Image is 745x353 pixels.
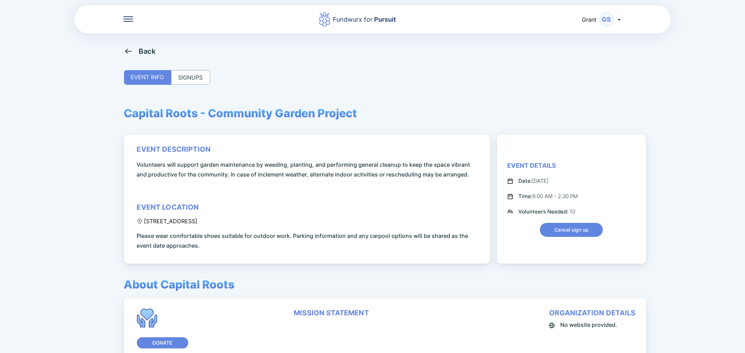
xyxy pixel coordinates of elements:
span: Pursuit [373,16,396,23]
div: 10 [519,208,576,216]
span: Time: [519,193,533,200]
span: Please wear comfortable shoes suitable for outdoor work. Parking information and any carpool opti... [137,231,480,250]
div: Back [139,47,156,55]
div: Event Details [507,162,556,170]
span: About Capital Roots [124,278,235,291]
div: SIGNUPS [171,70,210,85]
div: event description [137,145,211,153]
div: EVENT INFO [124,70,171,85]
span: No website provided. [560,320,617,330]
span: Donate [153,339,173,346]
div: Fundwurx for [333,15,396,24]
span: Volunteers will support garden maintenance by weeding, planting, and performing general cleanup t... [137,160,480,179]
div: event location [137,203,199,211]
div: organization details [549,309,635,317]
div: mission statement [294,309,369,317]
div: 9:00 AM - 2:30 PM [519,192,578,201]
span: Volunteers Needed: [519,208,570,215]
button: Cancel sign up [540,223,603,237]
div: [STREET_ADDRESS] [137,218,198,225]
div: GS [600,13,614,27]
span: Capital Roots - Community Garden Project [124,106,357,120]
div: [DATE] [519,177,549,185]
button: Donate [137,337,188,348]
span: Cancel sign up [554,226,589,233]
span: Date: [519,178,532,184]
span: Grant [582,16,597,23]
